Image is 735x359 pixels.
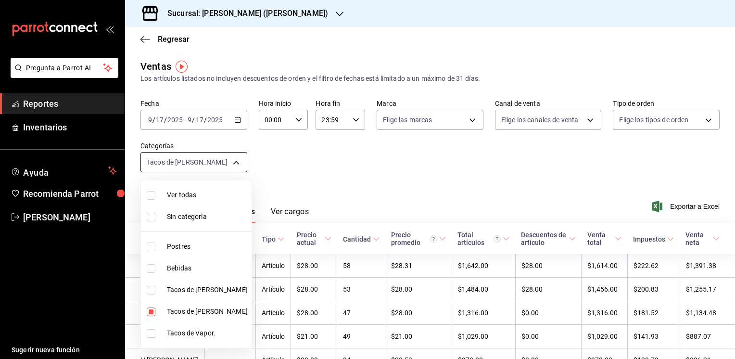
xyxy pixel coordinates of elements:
[167,285,248,295] span: Tacos de [PERSON_NAME]
[167,307,248,317] span: Tacos de [PERSON_NAME]
[167,190,248,200] span: Ver todas
[167,328,248,338] span: Tacos de Vapor.
[167,263,248,273] span: Bebidas
[167,242,248,252] span: Postres
[176,61,188,73] img: Tooltip marker
[167,212,248,222] span: Sin categoría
